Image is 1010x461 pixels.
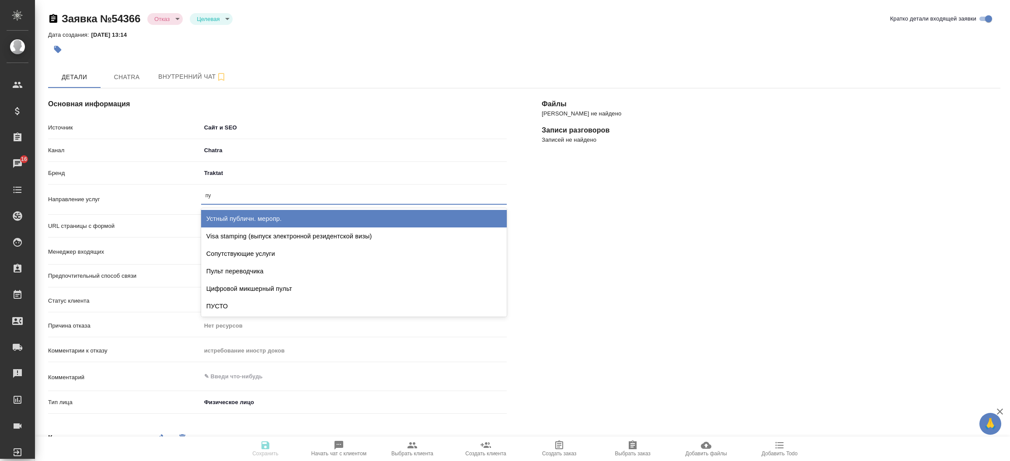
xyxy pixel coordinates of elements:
[48,99,507,109] h4: Основная информация
[201,227,507,245] div: Visa stamping (выпуск электронной резидентской визы)
[147,13,183,25] div: Отказ
[201,262,507,280] div: Пульт переводчика
[542,109,1000,118] p: [PERSON_NAME] не найдено
[465,451,506,457] span: Создать клиента
[201,210,507,227] div: Устный публичн. меропр.
[201,143,507,158] div: Chatra
[48,31,91,38] p: Дата создания:
[449,437,522,461] button: Создать клиента
[53,72,95,83] span: Детали
[252,451,279,457] span: Сохранить
[194,15,222,23] button: Целевая
[48,297,201,305] p: Статус клиента
[201,120,507,135] div: Сайт и SEO
[391,451,433,457] span: Выбрать клиента
[216,72,226,82] svg: Подписаться
[615,451,650,457] span: Выбрать заказ
[685,451,727,457] span: Добавить файлы
[201,297,507,315] div: ПУСТО
[48,222,201,230] p: URL страницы с формой
[48,398,201,407] p: Тип лица
[376,437,449,461] button: Выбрать клиента
[2,153,33,175] a: 16
[172,428,193,449] button: Удалить
[48,433,144,444] h4: Контактные данные заявки
[201,245,507,262] div: Сопутствующие услуги
[152,15,172,23] button: Отказ
[596,437,669,461] button: Выбрать заказ
[890,14,976,23] span: Кратко детали входящей заявки
[201,280,507,297] div: Цифровой микшерный пульт
[542,125,1000,136] h4: Записи разговоров
[16,155,32,164] span: 16
[542,136,1000,144] p: Записей не найдено
[48,321,201,330] p: Причина отказа
[48,346,201,355] p: Комментарии к отказу
[201,395,405,410] div: Физическое лицо
[762,451,798,457] span: Добавить Todo
[669,437,743,461] button: Добавить файлы
[48,169,201,178] p: Бренд
[229,437,302,461] button: Сохранить
[48,195,201,204] p: Направление услуг
[158,71,226,82] span: Внутренний чат
[48,146,201,155] p: Канал
[542,451,577,457] span: Создать заказ
[91,31,133,38] p: [DATE] 13:14
[106,72,148,83] span: Chatra
[522,437,596,461] button: Создать заказ
[190,13,233,25] div: Отказ
[48,14,59,24] button: Скопировать ссылку
[48,373,201,382] p: Комментарий
[201,344,507,357] input: Пустое поле
[48,248,201,256] p: Менеджер входящих
[542,99,1000,109] h4: Файлы
[201,319,507,332] input: Пустое поле
[149,428,170,449] button: Редактировать
[983,415,998,433] span: 🙏
[48,123,201,132] p: Источник
[979,413,1001,435] button: 🙏
[48,272,201,280] p: Предпочтительный способ связи
[201,166,507,181] div: Traktat
[62,13,140,24] a: Заявка №54366
[743,437,816,461] button: Добавить Todo
[302,437,376,461] button: Начать чат с клиентом
[311,451,366,457] span: Начать чат с клиентом
[48,40,67,59] button: Добавить тэг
